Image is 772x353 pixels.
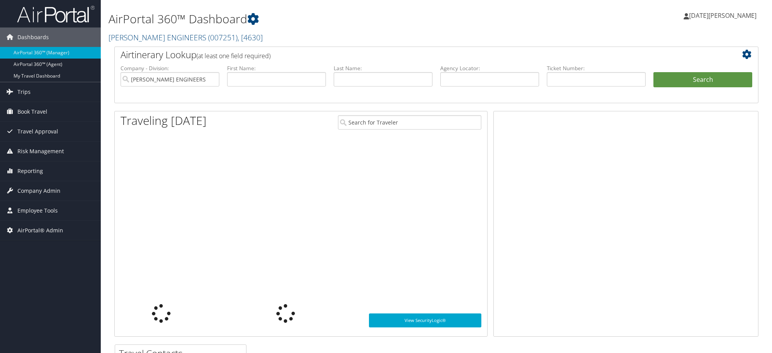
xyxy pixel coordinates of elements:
[17,82,31,102] span: Trips
[196,52,271,60] span: (at least one field required)
[653,72,752,88] button: Search
[208,32,238,43] span: ( 007251 )
[17,102,47,121] span: Book Travel
[17,122,58,141] span: Travel Approval
[547,64,646,72] label: Ticket Number:
[17,221,63,240] span: AirPortal® Admin
[17,28,49,47] span: Dashboards
[440,64,539,72] label: Agency Locator:
[334,64,433,72] label: Last Name:
[238,32,263,43] span: , [ 4630 ]
[17,5,95,23] img: airportal-logo.png
[109,32,263,43] a: [PERSON_NAME] ENGINEERS
[109,11,546,27] h1: AirPortal 360™ Dashboard
[17,181,60,201] span: Company Admin
[121,64,219,72] label: Company - Division:
[17,161,43,181] span: Reporting
[121,48,699,61] h2: Airtinerary Lookup
[684,4,764,27] a: [DATE][PERSON_NAME]
[338,115,482,130] input: Search for Traveler
[121,112,207,129] h1: Traveling [DATE]
[689,11,756,20] span: [DATE][PERSON_NAME]
[17,201,58,220] span: Employee Tools
[17,142,64,161] span: Risk Management
[369,313,481,327] a: View SecurityLogic®
[227,64,326,72] label: First Name:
